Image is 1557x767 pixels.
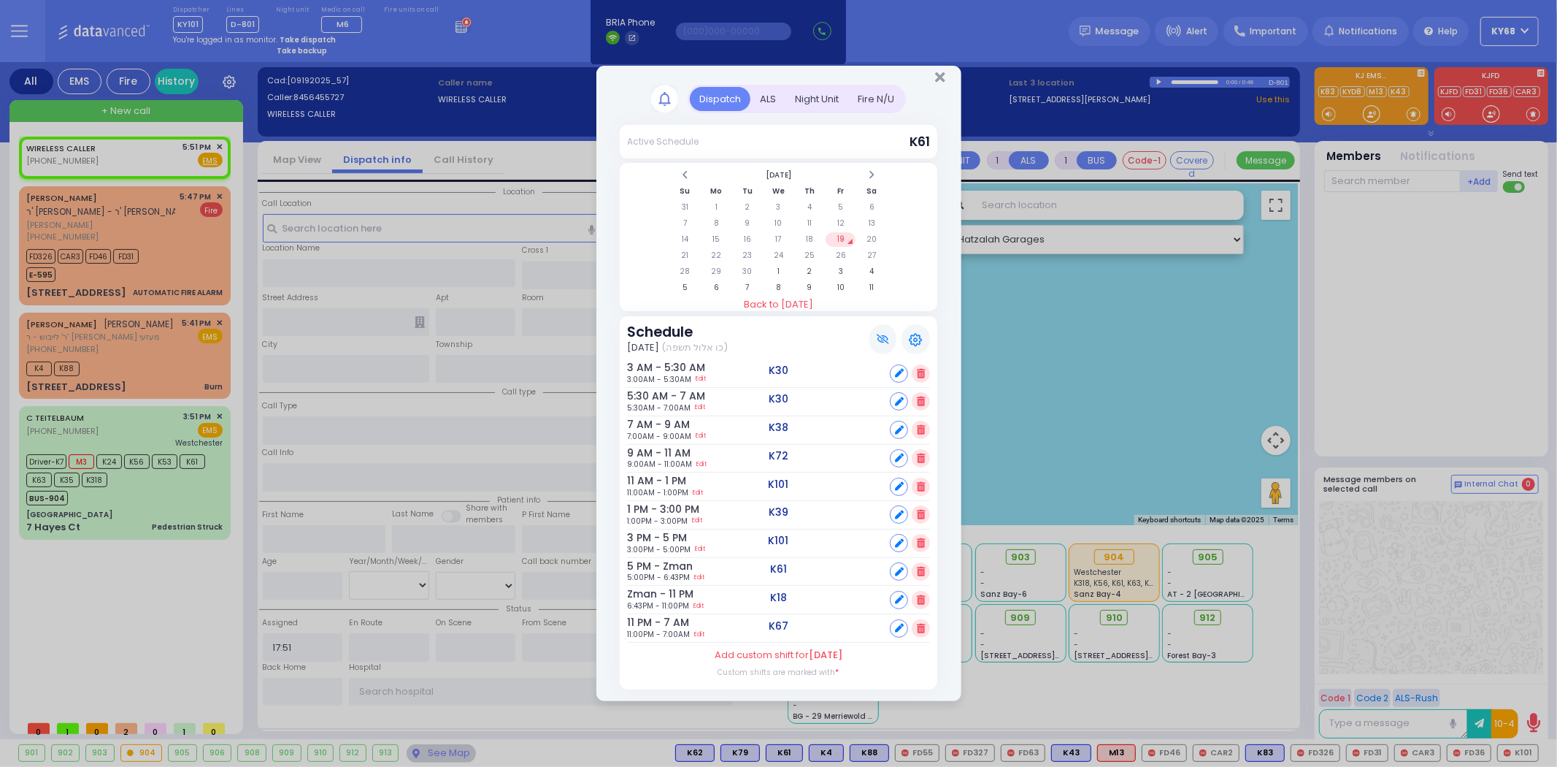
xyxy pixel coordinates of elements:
[627,617,667,629] h6: 11 PM - 7 AM
[627,629,690,640] span: 11:00PM - 7:00AM
[769,421,788,434] h5: K38
[670,264,700,279] td: 28
[795,264,825,279] td: 2
[695,402,705,413] a: Edit
[848,87,904,111] div: Fire N/U
[627,503,667,516] h6: 1 PM - 3:00 PM
[692,516,702,527] a: Edit
[769,365,788,377] h5: K30
[769,535,789,547] h5: K101
[764,184,793,199] th: We
[627,390,667,402] h6: 5:30 AM - 7 AM
[795,216,825,231] td: 11
[693,600,704,611] a: Edit
[696,431,706,442] a: Edit
[701,264,731,279] td: 29
[764,232,793,247] td: 17
[627,431,691,442] span: 7:00AM - 9:00AM
[701,281,731,295] td: 6
[627,600,689,611] span: 6:43PM - 11:00PM
[627,374,691,385] span: 3:00AM - 5:30AM
[627,516,688,527] span: 1:00PM - 3:00PM
[733,216,763,231] td: 9
[795,232,825,247] td: 18
[627,588,667,600] h6: Zman - 11 PM
[935,70,945,85] button: Close
[750,87,785,111] div: ALS
[795,200,825,215] td: 4
[764,248,793,263] td: 24
[770,592,787,604] h5: K18
[764,216,793,231] td: 10
[627,572,690,583] span: 5:00PM - 6:43PM
[857,264,887,279] td: 4
[701,216,731,231] td: 8
[701,200,731,215] td: 1
[733,232,763,247] td: 16
[770,563,787,576] h5: K61
[857,200,887,215] td: 6
[718,667,839,678] label: Custom shifts are marked with
[627,135,699,148] div: Active Schedule
[857,232,887,247] td: 20
[670,200,700,215] td: 31
[670,248,700,263] td: 21
[694,629,704,640] a: Edit
[857,281,887,295] td: 11
[627,362,667,374] h6: 3 AM - 5:30 AM
[826,216,856,231] td: 12
[696,459,707,470] a: Edit
[693,487,703,498] a: Edit
[627,324,728,340] h3: Schedule
[764,281,793,295] td: 8
[690,87,750,111] div: Dispatch
[785,87,848,111] div: Night Unit
[670,216,700,231] td: 7
[826,248,856,263] td: 26
[701,248,731,263] td: 22
[733,200,763,215] td: 2
[868,169,875,180] span: Next Month
[809,648,842,662] span: [DATE]
[769,506,788,519] h5: K39
[701,168,856,183] th: Select Month
[627,340,659,355] span: [DATE]
[826,281,856,295] td: 10
[682,169,689,180] span: Previous Month
[670,232,700,247] td: 14
[661,340,728,355] span: (כו אלול תשפה)
[733,281,763,295] td: 7
[910,133,930,150] span: K61
[627,402,691,413] span: 5:30AM - 7:00AM
[764,264,793,279] td: 1
[670,184,700,199] th: Su
[764,200,793,215] td: 3
[701,232,731,247] td: 15
[733,248,763,263] td: 23
[857,216,887,231] td: 13
[733,264,763,279] td: 30
[715,648,842,663] label: Add custom shift for
[826,232,856,247] td: 19
[769,393,788,405] h5: K30
[826,184,856,199] th: Fr
[627,459,692,470] span: 9:00AM - 11:00AM
[696,374,706,385] a: Edit
[627,419,667,431] h6: 7 AM - 9 AM
[701,184,731,199] th: Mo
[769,478,789,491] h5: K101
[857,184,887,199] th: Sa
[627,560,667,573] h6: 5 PM - Zman
[826,264,856,279] td: 3
[627,447,667,459] h6: 9 AM - 11 AM
[857,248,887,263] td: 27
[795,248,825,263] td: 25
[620,297,937,312] a: Back to [DATE]
[769,620,788,633] h5: K67
[627,475,667,487] h6: 11 AM - 1 PM
[826,200,856,215] td: 5
[733,184,763,199] th: Tu
[769,450,788,462] h5: K72
[695,544,705,555] a: Edit
[795,184,825,199] th: Th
